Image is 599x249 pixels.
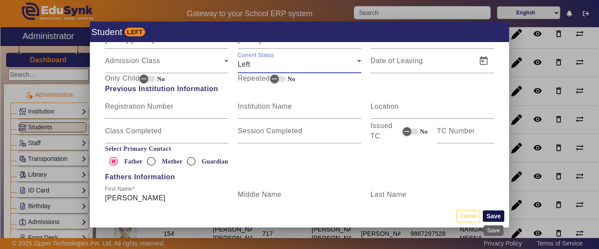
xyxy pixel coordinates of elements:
mat-label: Institution Name [238,103,292,110]
span: Previous Institution Information [100,84,499,94]
mat-label: Current Status [238,53,274,58]
div: Save [484,225,503,236]
button: Save [483,210,504,222]
mat-label: Registration Number [105,103,173,110]
mat-label: Issued TC [371,121,403,142]
b: LEFT [127,28,143,36]
mat-label: Last Name [371,191,406,198]
label: Select Primary Contact [100,145,499,153]
input: Institution Name [238,105,361,115]
mat-label: Only Child [105,73,139,84]
mat-label: Admission Class [105,57,160,64]
label: No [155,75,165,83]
label: Guardian [200,158,228,165]
span: Admission Class [105,59,224,70]
input: Last Name [371,193,494,203]
h1: Student [90,21,509,42]
mat-label: First Name [105,186,132,192]
input: First Name [105,193,228,203]
input: Middle Name [238,193,361,203]
span: Left [238,60,250,68]
input: Location [371,105,494,115]
span: Fathers Information [100,172,499,182]
mat-label: Repeated [238,73,270,84]
label: No [418,128,428,135]
label: Father [122,158,143,165]
mat-label: Location [371,103,399,110]
input: Class Completed [105,129,228,140]
button: Open calendar [473,50,494,71]
mat-label: TC Number [437,127,475,135]
mat-label: Middle Name [238,191,282,198]
mat-label: Date of Leaving [371,57,423,64]
label: No [286,75,296,83]
mat-label: Class Completed [105,127,161,135]
mat-label: Session Completed [238,127,302,135]
label: Mother [160,158,182,165]
button: Cancel [456,210,480,222]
